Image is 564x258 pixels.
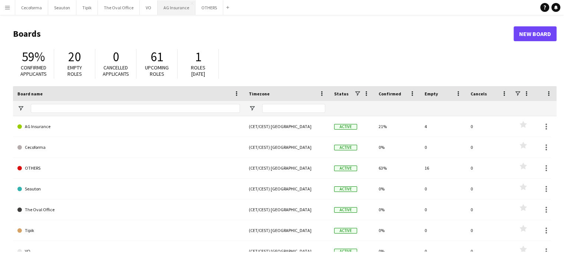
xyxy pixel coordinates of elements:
[262,104,325,113] input: Timezone Filter Input
[420,158,466,178] div: 16
[420,137,466,157] div: 0
[244,220,330,241] div: (CET/CEST) [GEOGRAPHIC_DATA]
[48,0,76,15] button: Seauton
[191,64,205,77] span: Roles [DATE]
[466,158,512,178] div: 0
[466,220,512,241] div: 0
[244,116,330,137] div: (CET/CEST) [GEOGRAPHIC_DATA]
[374,199,420,220] div: 0%
[334,249,357,254] span: Active
[67,64,82,77] span: Empty roles
[17,137,240,158] a: Cecoforma
[249,91,270,97] span: Timezone
[374,137,420,157] div: 0%
[374,116,420,137] div: 21%
[140,0,158,15] button: VO
[334,145,357,150] span: Active
[158,0,195,15] button: AG Insurance
[17,199,240,220] a: The Oval Office
[466,199,512,220] div: 0
[420,220,466,241] div: 0
[466,137,512,157] div: 0
[195,49,201,65] span: 1
[17,179,240,199] a: Seauton
[103,64,129,77] span: Cancelled applicants
[17,91,43,97] span: Board name
[17,158,240,179] a: OTHERS
[68,49,81,65] span: 20
[31,104,240,113] input: Board name Filter Input
[15,0,48,15] button: Cecoforma
[17,116,240,137] a: AG Insurance
[334,186,357,192] span: Active
[334,228,357,233] span: Active
[420,116,466,137] div: 4
[334,91,349,97] span: Status
[244,179,330,199] div: (CET/CEST) [GEOGRAPHIC_DATA]
[334,207,357,213] span: Active
[145,64,169,77] span: Upcoming roles
[466,179,512,199] div: 0
[17,220,240,241] a: Tipik
[420,199,466,220] div: 0
[374,220,420,241] div: 0%
[244,137,330,157] div: (CET/CEST) [GEOGRAPHIC_DATA]
[334,166,357,171] span: Active
[466,116,512,137] div: 0
[420,179,466,199] div: 0
[195,0,223,15] button: OTHERS
[17,105,24,112] button: Open Filter Menu
[425,91,438,97] span: Empty
[20,64,47,77] span: Confirmed applicants
[244,199,330,220] div: (CET/CEST) [GEOGRAPHIC_DATA]
[374,179,420,199] div: 0%
[334,124,357,130] span: Active
[249,105,255,112] button: Open Filter Menu
[113,49,119,65] span: 0
[471,91,487,97] span: Cancels
[244,158,330,178] div: (CET/CEST) [GEOGRAPHIC_DATA]
[379,91,401,97] span: Confirmed
[22,49,45,65] span: 59%
[514,26,557,41] a: New Board
[98,0,140,15] button: The Oval Office
[76,0,98,15] button: Tipik
[374,158,420,178] div: 63%
[151,49,163,65] span: 61
[13,28,514,39] h1: Boards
